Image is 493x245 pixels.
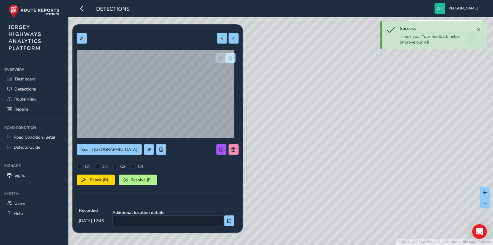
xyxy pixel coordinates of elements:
[4,104,64,114] a: Repairs
[79,208,104,213] strong: Recorded
[119,175,157,185] button: Resolve (F)
[409,20,482,31] input: Search
[435,3,480,14] button: [PERSON_NAME]
[112,210,234,215] strong: Additional location details
[435,3,445,14] img: diamond-layout
[96,5,130,14] span: Detections
[447,3,478,14] span: [PERSON_NAME]
[14,144,40,150] span: Defects Guide
[85,164,90,169] label: C1
[9,24,42,52] span: JERSEY HIGHWAYS ANALYTICS PLATFORM
[4,74,64,84] a: Dashboard
[14,106,28,112] span: Repairs
[400,34,474,45] div: Thank you, Your feedback helps improve our AI!
[400,26,416,31] span: Success
[77,175,115,185] button: Repair (R)
[81,147,137,152] span: See in [GEOGRAPHIC_DATA]
[472,224,487,239] div: Open Intercom Messenger
[9,4,59,18] img: rr logo
[4,170,64,180] a: Signs
[4,198,64,208] a: Users
[4,208,64,218] a: Help
[77,144,142,155] button: See in Route View
[14,96,37,102] span: Route View
[4,84,64,94] a: Detections
[14,211,23,216] span: Help
[14,134,55,140] span: Road Condition (Beta)
[4,189,64,198] div: System
[4,94,64,104] a: Route View
[103,164,108,169] label: C2
[4,161,64,170] div: Signage
[4,142,64,152] a: Defects Guide
[138,164,143,169] label: C4
[14,201,25,206] span: Users
[4,132,64,142] a: Road Condition (Beta)
[130,177,152,183] span: Resolve (F)
[120,164,125,169] label: C3
[15,76,36,82] span: Dashboard
[4,65,64,74] div: Overview
[88,177,110,183] span: Repair (R)
[14,172,25,178] span: Signs
[14,86,36,92] span: Detections
[474,26,483,34] button: Close
[4,123,64,132] div: Road Condition
[79,218,104,224] span: [DATE] 12:46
